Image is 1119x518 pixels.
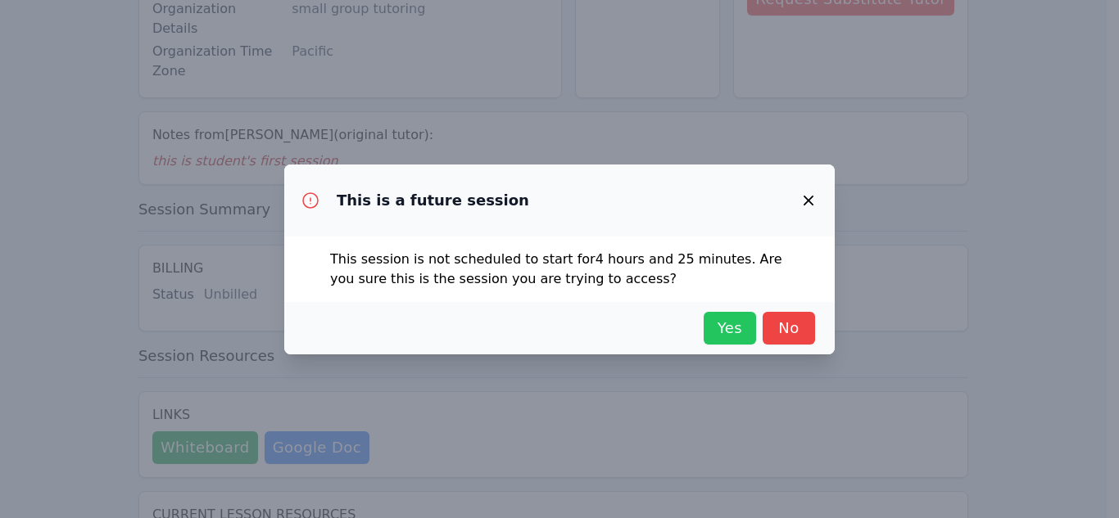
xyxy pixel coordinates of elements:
[763,312,815,345] button: No
[712,317,748,340] span: Yes
[704,312,756,345] button: Yes
[337,191,529,210] h3: This is a future session
[771,317,807,340] span: No
[330,250,789,289] p: This session is not scheduled to start for 4 hours and 25 minutes . Are you sure this is the sess...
